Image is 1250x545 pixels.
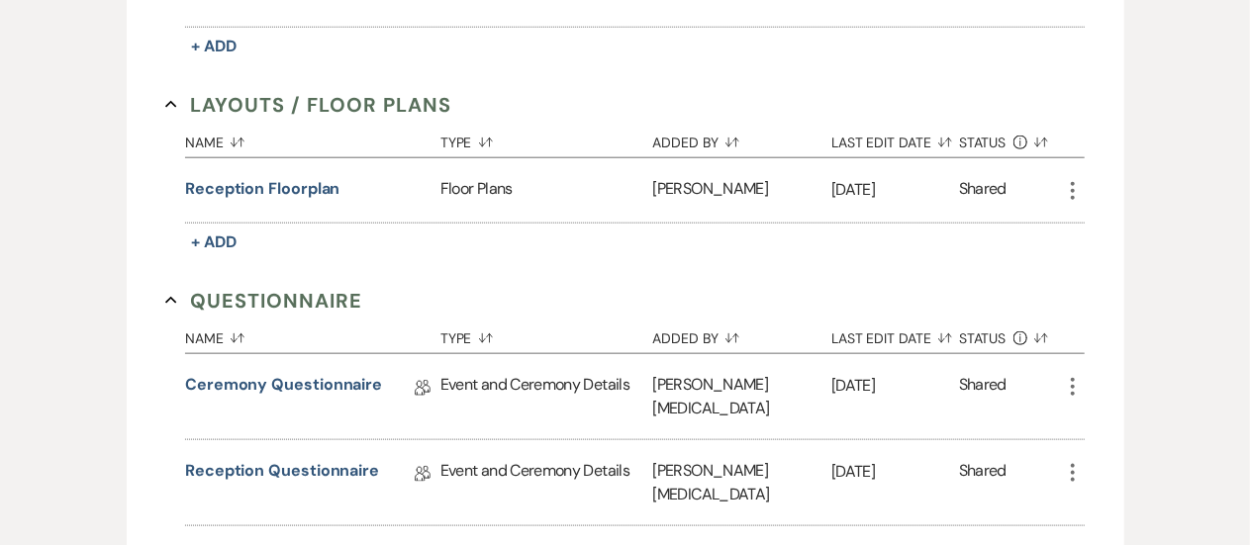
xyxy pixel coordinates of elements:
[959,459,1007,506] div: Shared
[185,120,440,157] button: Name
[831,177,959,203] p: [DATE]
[185,373,382,404] a: Ceremony Questionnaire
[653,440,831,525] div: [PERSON_NAME][MEDICAL_DATA]
[185,33,242,60] button: + Add
[440,316,653,353] button: Type
[440,158,653,223] div: Floor Plans
[185,459,379,490] a: Reception Questionnaire
[191,36,237,56] span: + Add
[440,354,653,439] div: Event and Ceremony Details
[165,90,451,120] button: Layouts / Floor Plans
[440,440,653,525] div: Event and Ceremony Details
[831,120,959,157] button: Last Edit Date
[653,158,831,223] div: [PERSON_NAME]
[191,231,237,252] span: + Add
[653,316,831,353] button: Added By
[959,136,1007,149] span: Status
[440,120,653,157] button: Type
[165,286,362,316] button: Questionnaire
[185,316,440,353] button: Name
[831,373,959,399] p: [DATE]
[959,177,1007,204] div: Shared
[831,459,959,485] p: [DATE]
[959,331,1007,345] span: Status
[959,373,1007,420] div: Shared
[959,316,1061,353] button: Status
[185,228,242,256] button: + Add
[959,120,1061,157] button: Status
[653,120,831,157] button: Added By
[831,316,959,353] button: Last Edit Date
[185,177,339,201] button: Reception Floorplan
[653,354,831,439] div: [PERSON_NAME][MEDICAL_DATA]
